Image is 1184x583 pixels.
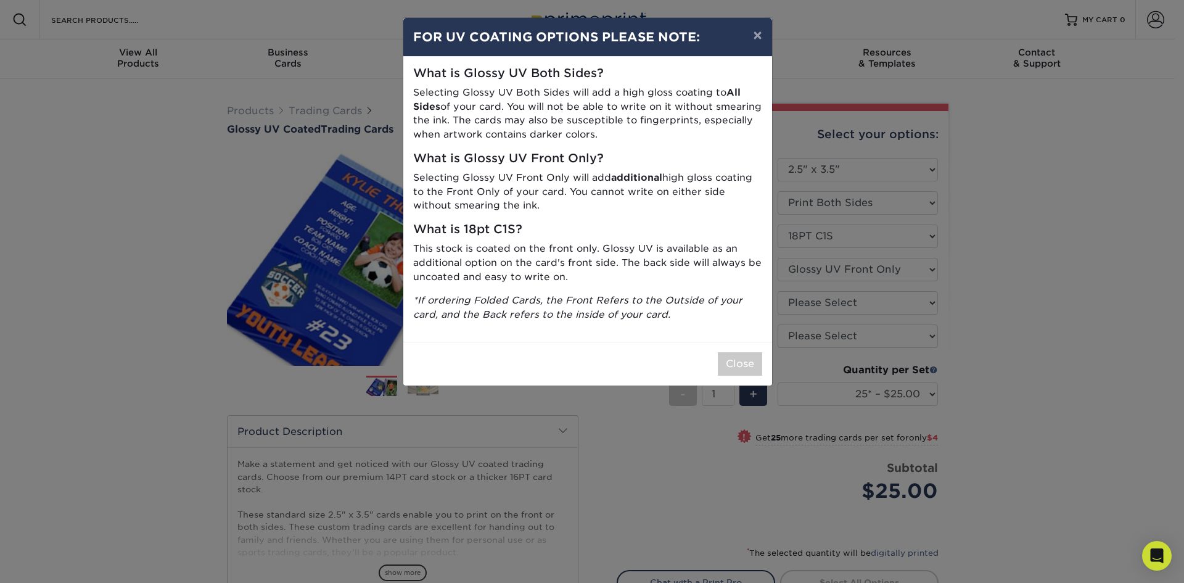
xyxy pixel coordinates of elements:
div: Open Intercom Messenger [1142,541,1172,571]
p: This stock is coated on the front only. Glossy UV is available as an additional option on the car... [413,242,762,284]
strong: additional [611,172,662,183]
button: × [743,18,771,52]
h5: What is Glossy UV Front Only? [413,152,762,166]
h4: FOR UV COATING OPTIONS PLEASE NOTE: [413,28,762,46]
i: *If ordering Folded Cards, the Front Refers to the Outside of your card, and the Back refers to t... [413,294,742,320]
h5: What is 18pt C1S? [413,223,762,237]
p: Selecting Glossy UV Front Only will add high gloss coating to the Front Only of your card. You ca... [413,171,762,213]
strong: All Sides [413,86,741,112]
button: Close [718,352,762,376]
p: Selecting Glossy UV Both Sides will add a high gloss coating to of your card. You will not be abl... [413,86,762,142]
h5: What is Glossy UV Both Sides? [413,67,762,81]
